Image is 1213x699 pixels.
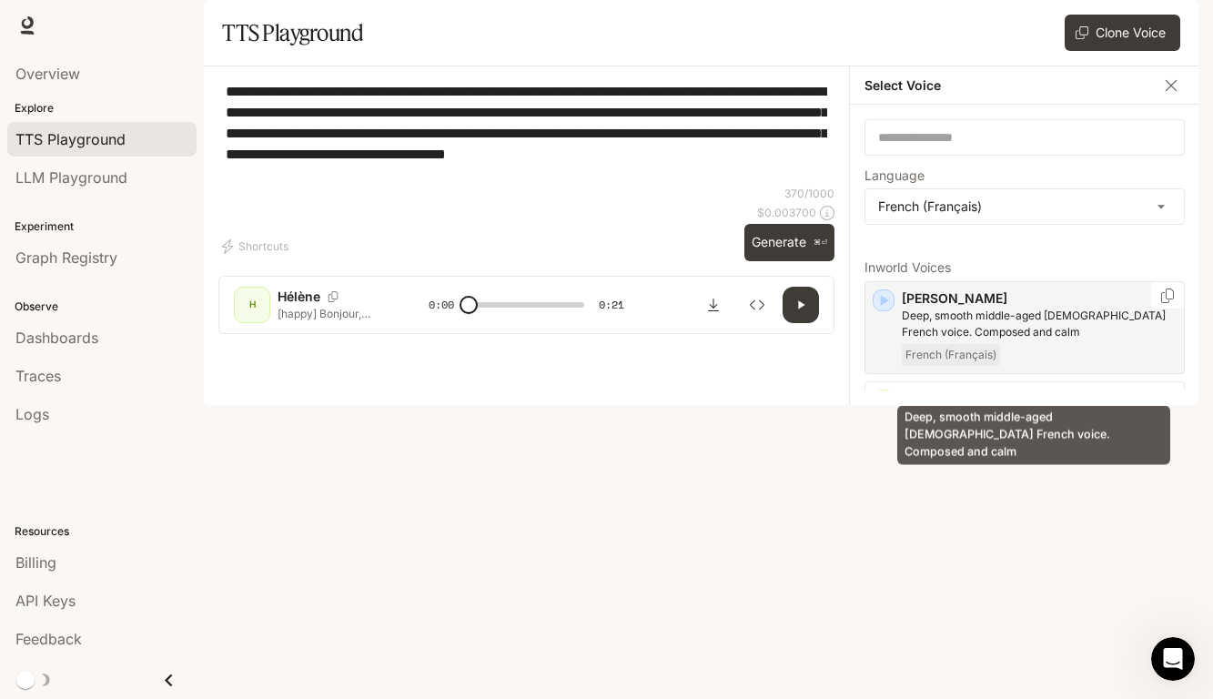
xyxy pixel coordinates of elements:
iframe: Intercom live chat [1151,637,1195,681]
div: French (Français) [865,189,1184,224]
span: 0:00 [429,296,454,314]
button: Copy Voice ID [1158,289,1177,303]
button: Inspect [739,287,775,323]
p: 370 / 1000 [784,186,834,201]
button: Copy Voice ID [320,291,346,302]
button: Download audio [695,287,732,323]
p: Deep, smooth middle-aged male French voice. Composed and calm [902,308,1177,340]
h1: TTS Playground [222,15,363,51]
p: Inworld Voices [864,261,1185,274]
p: Hélène [278,288,320,306]
button: Generate⌘⏎ [744,224,834,261]
span: 0:21 [599,296,624,314]
p: Language [864,169,925,182]
p: [happy] Bonjour, [PERSON_NAME] vous raconter l'histoire d'un [PERSON_NAME] garçon qui s'appelle [... [278,306,385,321]
p: ⌘⏎ [814,238,827,248]
div: Deep, smooth middle-aged [DEMOGRAPHIC_DATA] French voice. Composed and calm [897,406,1170,465]
p: $ 0.003700 [757,205,816,220]
button: Shortcuts [218,232,296,261]
div: H [238,290,267,319]
p: [PERSON_NAME] [902,289,1177,308]
button: Clone Voice [1065,15,1180,51]
span: French (Français) [902,344,1000,366]
p: [PERSON_NAME] [902,390,1177,408]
